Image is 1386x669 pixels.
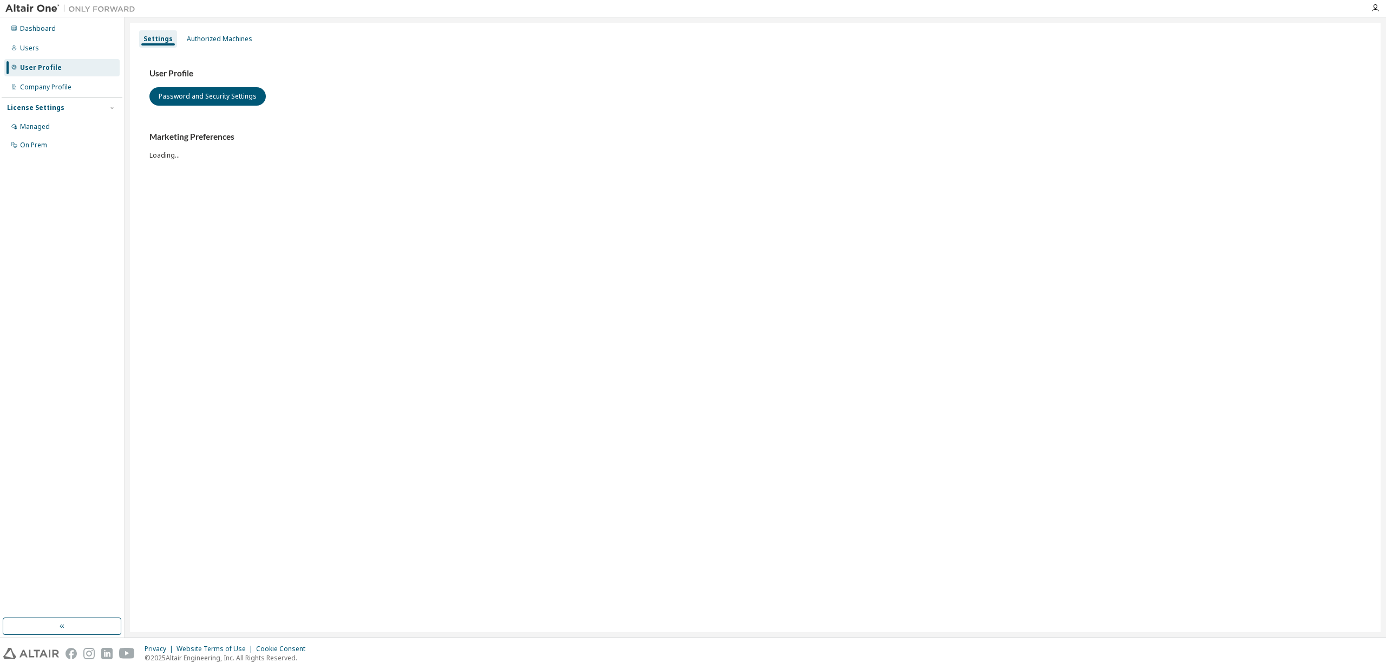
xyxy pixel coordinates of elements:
[83,648,95,659] img: instagram.svg
[176,645,256,653] div: Website Terms of Use
[149,87,266,106] button: Password and Security Settings
[5,3,141,14] img: Altair One
[20,63,62,72] div: User Profile
[7,103,64,112] div: License Settings
[149,132,1361,159] div: Loading...
[256,645,312,653] div: Cookie Consent
[20,24,56,33] div: Dashboard
[149,68,1361,79] h3: User Profile
[66,648,77,659] img: facebook.svg
[101,648,113,659] img: linkedin.svg
[149,132,1361,142] h3: Marketing Preferences
[20,141,47,150] div: On Prem
[187,35,252,43] div: Authorized Machines
[145,653,312,662] p: © 2025 Altair Engineering, Inc. All Rights Reserved.
[119,648,135,659] img: youtube.svg
[3,648,59,659] img: altair_logo.svg
[20,83,71,92] div: Company Profile
[20,44,39,53] div: Users
[145,645,176,653] div: Privacy
[143,35,173,43] div: Settings
[20,122,50,131] div: Managed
